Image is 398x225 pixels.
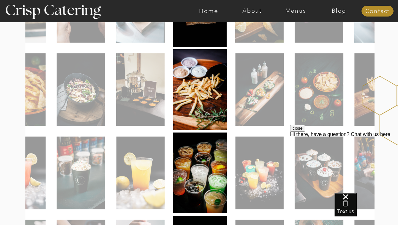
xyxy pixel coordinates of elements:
[362,8,394,15] a: Contact
[317,8,361,14] a: Blog
[335,193,398,225] iframe: podium webchat widget bubble
[274,8,317,14] a: Menus
[230,8,274,14] a: About
[187,8,230,14] a: Home
[290,125,398,201] iframe: podium webchat widget prompt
